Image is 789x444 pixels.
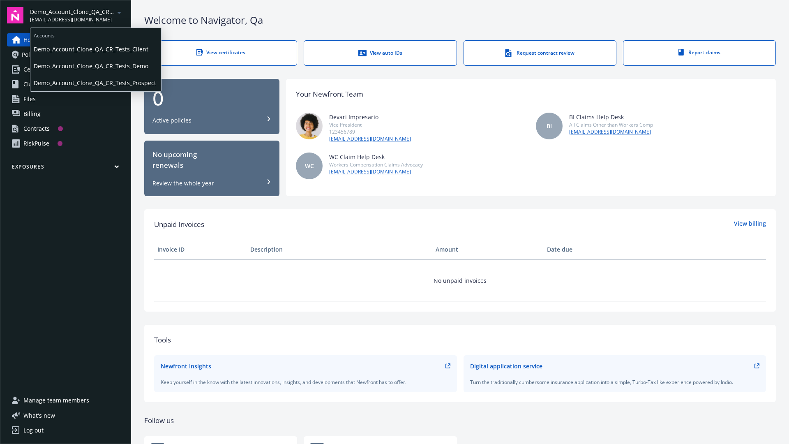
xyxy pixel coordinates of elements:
[640,49,759,56] div: Report claims
[144,79,279,134] button: 0Active policies
[154,240,247,259] th: Invoice ID
[569,128,653,136] a: [EMAIL_ADDRESS][DOMAIN_NAME]
[329,168,423,176] a: [EMAIL_ADDRESS][DOMAIN_NAME]
[329,161,423,168] div: Workers Compensation Claims Advocacy
[23,78,42,91] span: Claims
[7,48,124,61] a: Policies
[23,394,89,407] span: Manage team members
[154,335,766,345] div: Tools
[296,89,363,99] div: Your Newfront Team
[30,28,161,41] span: Accounts
[23,63,54,76] span: Certificates
[152,88,271,108] div: 0
[321,49,440,57] div: View auto IDs
[304,40,457,66] a: View auto IDs
[7,394,124,407] a: Manage team members
[161,49,280,56] div: View certificates
[161,362,211,370] div: Newfront Insights
[23,107,41,120] span: Billing
[34,41,158,58] span: Demo_Account_Clone_QA_CR_Tests_Client
[144,13,776,27] div: Welcome to Navigator , Qa
[296,113,323,139] img: photo
[7,107,124,120] a: Billing
[470,379,760,386] div: Turn the traditionally cumbersome insurance application into a simple, Turbo-Tax like experience ...
[23,33,39,46] span: Home
[23,122,50,135] div: Contracts
[23,137,49,150] div: RiskPulse
[152,179,214,187] div: Review the whole year
[23,411,55,420] span: What ' s new
[152,149,271,171] div: No upcoming renewals
[7,137,124,150] a: RiskPulse
[7,92,124,106] a: Files
[161,379,450,386] div: Keep yourself in the know with the latest innovations, insights, and developments that Newfront h...
[154,259,766,301] td: No unpaid invoices
[154,219,204,230] span: Unpaid Invoices
[7,7,23,23] img: navigator-logo.svg
[432,240,544,259] th: Amount
[569,113,653,121] div: BI Claims Help Desk
[144,415,776,426] div: Follow us
[144,40,297,66] a: View certificates
[734,219,766,230] a: View billing
[329,153,423,161] div: WC Claim Help Desk
[329,128,411,135] div: 123456789
[329,113,411,121] div: Devari Impresario
[34,58,158,74] span: Demo_Account_Clone_QA_CR_Tests_Demo
[22,48,42,61] span: Policies
[480,49,600,57] div: Request contract review
[470,362,542,370] div: Digital application service
[23,424,44,437] div: Log out
[7,33,124,46] a: Home
[544,240,637,259] th: Date due
[7,122,124,135] a: Contracts
[623,40,776,66] a: Report claims
[7,411,68,420] button: What's new
[144,141,279,196] button: No upcomingrenewalsReview the whole year
[30,7,124,23] button: Demo_Account_Clone_QA_CR_Tests_Prospect[EMAIL_ADDRESS][DOMAIN_NAME]arrowDropDown
[152,116,191,125] div: Active policies
[569,121,653,128] div: All Claims Other than Workers Comp
[114,7,124,17] a: arrowDropDown
[7,163,124,173] button: Exposures
[464,40,616,66] a: Request contract review
[23,92,36,106] span: Files
[547,122,552,130] span: BI
[305,162,314,170] span: WC
[329,135,411,143] a: [EMAIL_ADDRESS][DOMAIN_NAME]
[30,16,114,23] span: [EMAIL_ADDRESS][DOMAIN_NAME]
[7,78,124,91] a: Claims
[34,74,158,91] span: Demo_Account_Clone_QA_CR_Tests_Prospect
[7,63,124,76] a: Certificates
[30,7,114,16] span: Demo_Account_Clone_QA_CR_Tests_Prospect
[247,240,432,259] th: Description
[329,121,411,128] div: Vice President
